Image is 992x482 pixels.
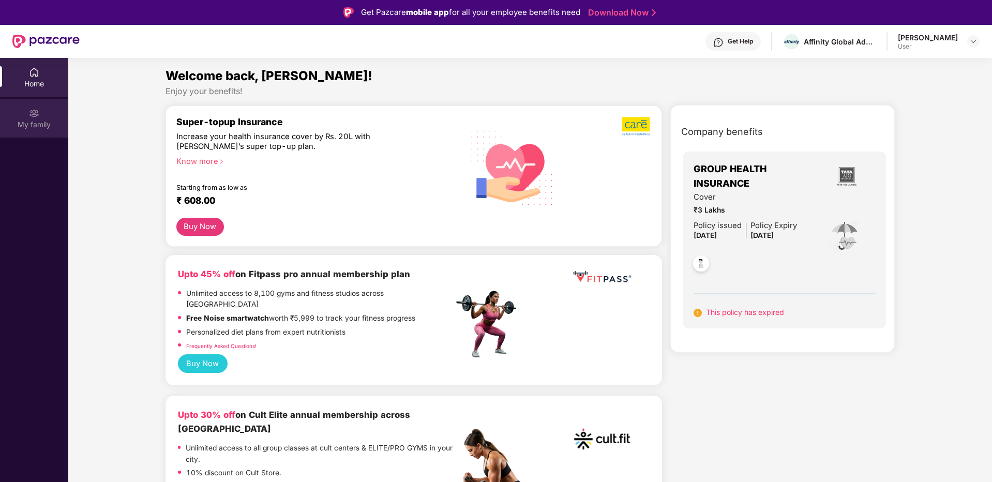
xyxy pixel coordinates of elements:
span: Cover [694,191,797,203]
img: icon [828,219,862,253]
div: Enjoy your benefits! [166,86,895,97]
div: [PERSON_NAME] [898,33,958,42]
img: svg+xml;base64,PHN2ZyBpZD0iSG9tZSIgeG1sbnM9Imh0dHA6Ly93d3cudzMub3JnLzIwMDAvc3ZnIiB3aWR0aD0iMjAiIG... [29,67,39,78]
p: worth ₹5,999 to track your fitness progress [186,313,415,324]
div: Know more [176,157,447,164]
strong: Free Noise smartwatch [186,314,269,322]
button: Buy Now [176,218,224,236]
img: svg+xml;base64,PHN2ZyB4bWxucz0iaHR0cDovL3d3dy53My5vcmcvMjAwMC9zdmciIHhtbG5zOnhsaW5rPSJodHRwOi8vd3... [463,117,562,217]
img: New Pazcare Logo [12,35,80,48]
span: This policy has expired [706,308,784,317]
img: b5dec4f62d2307b9de63beb79f102df3.png [622,116,651,136]
p: 10% discount on Cult Store. [186,468,281,479]
span: right [218,159,224,164]
div: Policy Expiry [750,220,797,232]
div: Get Pazcare for all your employee benefits need [361,6,580,19]
img: Logo [343,7,354,18]
div: Increase your health insurance cover by Rs. 20L with [PERSON_NAME]’s super top-up plan. [176,132,409,152]
img: Stroke [652,7,656,18]
img: svg+xml;base64,PHN2ZyB4bWxucz0iaHR0cDovL3d3dy53My5vcmcvMjAwMC9zdmciIHdpZHRoPSI0OC45NDMiIGhlaWdodD... [688,252,714,278]
div: Get Help [728,37,753,46]
img: affinity.png [784,40,799,44]
img: fpp.png [453,288,525,360]
a: Download Now [588,7,653,18]
div: User [898,42,958,51]
img: svg+xml;base64,PHN2ZyB4bWxucz0iaHR0cDovL3d3dy53My5vcmcvMjAwMC9zdmciIHdpZHRoPSIxNiIgaGVpZ2h0PSIxNi... [694,309,702,317]
b: on Cult Elite annual membership across [GEOGRAPHIC_DATA] [178,410,410,433]
div: Policy issued [694,220,742,232]
img: insurerLogo [833,162,861,190]
img: svg+xml;base64,PHN2ZyBpZD0iSGVscC0zMngzMiIgeG1sbnM9Imh0dHA6Ly93d3cudzMub3JnLzIwMDAvc3ZnIiB3aWR0aD... [713,37,724,48]
div: Affinity Global Advertising Private Limited [804,37,876,47]
div: Starting from as low as [176,184,410,191]
strong: mobile app [406,7,449,17]
span: [DATE] [750,231,774,239]
img: cult.png [571,408,633,470]
img: svg+xml;base64,PHN2ZyB3aWR0aD0iMjAiIGhlaWdodD0iMjAiIHZpZXdCb3g9IjAgMCAyMCAyMCIgZmlsbD0ibm9uZSIgeG... [29,108,39,118]
span: GROUP HEALTH INSURANCE [694,162,817,191]
img: fppp.png [571,267,633,287]
p: Personalized diet plans from expert nutritionists [186,327,345,338]
span: Company benefits [681,125,763,139]
button: Buy Now [178,354,228,373]
span: [DATE] [694,231,717,239]
b: on Fitpass pro annual membership plan [178,269,410,279]
div: Super-topup Insurance [176,116,454,127]
p: Unlimited access to all group classes at cult centers & ELITE/PRO GYMS in your city. [186,443,453,465]
span: Welcome back, [PERSON_NAME]! [166,68,372,83]
div: ₹ 608.00 [176,195,443,207]
a: Frequently Asked Questions! [186,343,257,349]
span: ₹3 Lakhs [694,205,797,216]
p: Unlimited access to 8,100 gyms and fitness studios across [GEOGRAPHIC_DATA] [186,288,453,310]
b: Upto 45% off [178,269,235,279]
img: svg+xml;base64,PHN2ZyBpZD0iRHJvcGRvd24tMzJ4MzIiIHhtbG5zPSJodHRwOi8vd3d3LnczLm9yZy8yMDAwL3N2ZyIgd2... [969,37,978,46]
b: Upto 30% off [178,410,235,420]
